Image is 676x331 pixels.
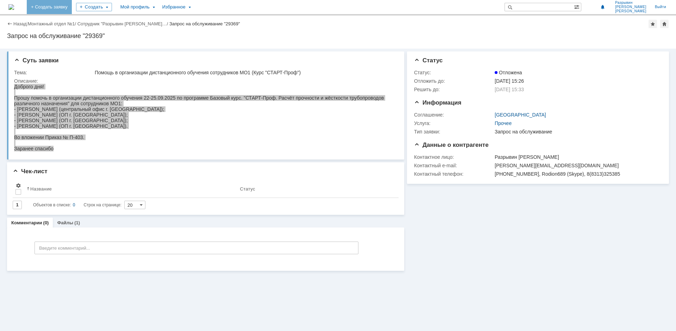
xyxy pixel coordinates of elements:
div: Запрос на обслуживание "29369" [169,21,240,26]
span: [PERSON_NAME] [615,9,646,13]
div: / [77,21,169,26]
div: Статус [240,186,255,192]
a: Перейти на домашнюю страницу [8,4,14,10]
span: Отложена [495,70,522,75]
div: [DATE] 15:26 [495,78,658,84]
div: / [28,21,77,26]
span: [PERSON_NAME] [615,5,646,9]
div: Отложить до: [414,78,493,84]
span: Информация [414,99,461,106]
div: [PERSON_NAME][EMAIL_ADDRESS][DOMAIN_NAME] [495,163,658,168]
div: Описание: [14,78,395,84]
span: Суть заявки [14,57,58,64]
div: Тип заявки: [414,129,493,135]
a: Сотрудник "Разрывин [PERSON_NAME]… [77,21,167,26]
span: Настройки [15,183,21,188]
div: Контактное лицо: [414,154,493,160]
span: Чек-лист [13,168,48,175]
span: Объектов в списке: [33,202,71,207]
div: Решить до: [414,87,493,92]
a: Комментарии [11,220,42,225]
div: Статус: [414,70,493,75]
a: Монтажный отдел №1 [28,21,75,26]
i: Строк на странице: [33,201,121,209]
div: Контактный e-mail: [414,163,493,168]
div: Контактный телефон: [414,171,493,177]
div: Услуга: [414,120,493,126]
div: Добавить в избранное [649,20,657,28]
div: (1) [74,220,80,225]
span: [DATE] 15:33 [495,87,524,92]
th: Статус [237,180,393,198]
span: Расширенный поиск [574,3,581,10]
span: Статус [414,57,443,64]
div: (0) [43,220,49,225]
div: | [26,21,27,26]
div: Разрывин [PERSON_NAME] [495,154,658,160]
div: Помощь в организации дистанционного обучения сотрудников МО1 (Курс "СТАРТ-Проф") [95,70,393,75]
a: Файлы [57,220,73,225]
div: Соглашение: [414,112,493,118]
div: [PHONE_NUMBER], Rodion689 (Skype), 8(8313)325385 [495,171,658,177]
div: Тема: [14,70,93,75]
div: Создать [76,3,112,11]
div: 0 [73,201,75,209]
a: Назад [13,21,26,26]
span: Разрывин [615,1,646,5]
th: Название [24,180,237,198]
img: logo [8,4,14,10]
a: Прочее [495,120,512,126]
a: [GEOGRAPHIC_DATA] [495,112,546,118]
span: Данные о контрагенте [414,142,489,148]
div: Сделать домашней страницей [660,20,669,28]
div: Запрос на обслуживание "29369" [7,32,669,39]
div: Запрос на обслуживание [495,129,658,135]
div: Название [30,186,52,192]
